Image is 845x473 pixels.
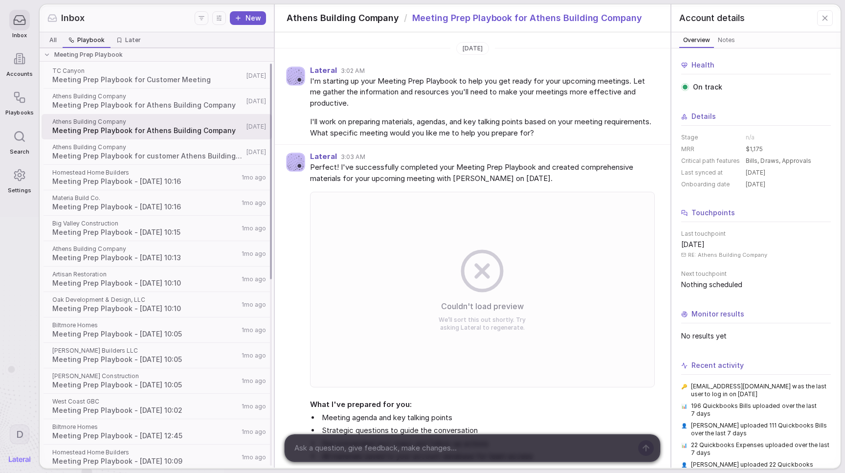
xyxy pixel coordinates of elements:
span: 🔑 [681,383,687,398]
span: Couldn't load preview [441,300,524,312]
dt: Critical path features [681,157,740,165]
span: Meeting Prep Playbook for Customer Meeting [52,75,244,85]
span: Athens Building Company [52,143,244,151]
span: Last touchpoint [681,230,831,238]
span: [DATE] [246,97,266,105]
span: [DATE] [681,240,705,249]
span: [DATE] [246,123,266,131]
span: [PERSON_NAME] Builders LLC [52,347,239,355]
span: Meeting Prep Playbook - [DATE] 10:05 [52,329,239,339]
span: I'm starting up your Meeting Prep Playbook to help you get ready for your upcoming meetings. Let ... [310,76,654,109]
span: Athens Building Company [287,12,399,24]
span: Meeting Prep Playbook - [DATE] 10:05 [52,355,239,364]
a: Big Valley ConstructionMeeting Prep Playbook - [DATE] 10:151mo ago [42,216,272,241]
span: 👤 [681,422,687,437]
span: RE: Athens Building Company [688,251,767,258]
span: Meeting Prep Playbook - [DATE] 12:45 [52,431,239,441]
span: [DATE] [246,72,266,80]
span: n/a [746,134,755,141]
span: Next touchpoint [681,270,831,278]
button: Filters [195,11,208,25]
span: Accounts [6,71,33,77]
span: Meeting Prep Playbook - [DATE] 10:10 [52,278,239,288]
span: Details [691,112,716,121]
span: 1mo ago [242,377,266,385]
span: Search [10,149,29,155]
span: Lateral [310,153,337,161]
dt: MRR [681,145,740,153]
span: [PERSON_NAME] uploaded 111 Quickbooks Bills over the last 7 days [691,422,831,437]
span: Playbooks [5,110,33,116]
span: Meeting Prep Playbook [54,51,123,59]
img: Lateral [9,456,30,462]
span: [PERSON_NAME] Construction [52,372,239,380]
a: Accounts [5,44,33,82]
span: 1mo ago [242,275,266,283]
img: Agent avatar [287,153,305,171]
span: 1mo ago [242,428,266,436]
span: [DATE] [746,180,765,188]
span: Homestead Home Builders [52,169,239,177]
div: Meeting Prep Playbook [38,48,276,62]
span: Notes [716,35,737,45]
span: Meeting Prep Playbook - [DATE] 10:09 [52,456,239,466]
span: TC Canyon [52,67,244,75]
span: 1mo ago [242,453,266,461]
span: Meeting Prep Playbook - [DATE] 10:10 [52,304,239,314]
span: Account details [679,12,745,24]
span: Overview [681,35,712,45]
span: Athens Building Company [52,118,244,126]
span: 3:03 AM [341,153,365,161]
dt: Onboarding date [681,180,740,188]
span: [DATE] [246,148,266,156]
span: Athens Building Company [52,92,244,100]
a: Athens Building CompanyMeeting Prep Playbook for Athens Building Company[DATE] [42,114,272,139]
span: Materia Build Co. [52,194,239,202]
span: Later [125,36,141,44]
button: New thread [230,11,266,25]
span: I'll work on preparing materials, agendas, and key talking points based on your meeting requireme... [310,116,654,138]
span: Athens Building Company [52,245,239,253]
a: Playbooks [5,82,33,121]
span: Meeting Prep Playbook for Athens Building Company [52,100,244,110]
span: Playbook [77,36,105,44]
span: Meeting Prep Playbook - [DATE] 10:05 [52,380,239,390]
a: Artisan RestorationMeeting Prep Playbook - [DATE] 10:101mo ago [42,267,272,292]
span: Meeting Prep Playbook for Athens Building Company [412,12,642,24]
img: Agent avatar [287,67,305,85]
span: $1,175 [746,145,763,153]
a: Biltmore HomesMeeting Prep Playbook - [DATE] 10:051mo ago [42,317,272,343]
a: Biltmore HomesMeeting Prep Playbook - [DATE] 12:451mo ago [42,419,272,445]
a: Materia Build Co.Meeting Prep Playbook - [DATE] 10:161mo ago [42,190,272,216]
span: No results yet [681,331,831,341]
span: Big Valley Construction [52,220,239,227]
span: Perfect! I've successfully completed your Meeting Prep Playbook and created comprehensive materia... [310,162,654,184]
span: Meeting Prep Playbook - [DATE] 10:13 [52,253,239,263]
span: 3:02 AM [341,67,364,75]
span: Bills, Draws, Approvals [746,157,811,165]
span: Touchpoints [691,208,735,218]
a: TC CanyonMeeting Prep Playbook for Customer Meeting[DATE] [42,63,272,89]
a: Athens Building CompanyMeeting Prep Playbook for Athens Building Company[DATE] [42,89,272,114]
span: Settings [8,187,31,194]
li: Strategic questions to guide the conversation [320,425,654,436]
span: Oak Development & Design, LLC [52,296,239,304]
a: [PERSON_NAME] Builders LLCMeeting Prep Playbook - [DATE] 10:051mo ago [42,343,272,368]
span: [EMAIL_ADDRESS][DOMAIN_NAME] was the last user to log in on [DATE] [691,383,831,398]
span: Lateral [310,67,337,75]
a: Settings [5,160,33,199]
span: 22 Quickbooks Expenses uploaded over the last 7 days [691,441,831,457]
span: Meeting Prep Playbook for customer Athens Building Company [52,151,244,161]
a: Athens Building CompanyMeeting Prep Playbook - [DATE] 10:131mo ago [42,241,272,267]
span: Inbox [61,12,85,24]
span: West Coast GBC [52,398,239,405]
span: Meeting Prep Playbook - [DATE] 10:15 [52,227,239,237]
dt: Stage [681,134,740,141]
span: 1mo ago [242,326,266,334]
span: [DATE] [463,45,483,52]
a: Homestead Home BuildersMeeting Prep Playbook - [DATE] 10:091mo ago [42,445,272,470]
span: 196 Quickbooks Bills uploaded over the last 7 days [691,402,831,418]
li: Meeting agenda and key talking points [320,412,654,424]
a: Inbox [5,5,33,44]
span: We’ll sort this out shortly. Try asking Lateral to regenerate. [431,316,533,332]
